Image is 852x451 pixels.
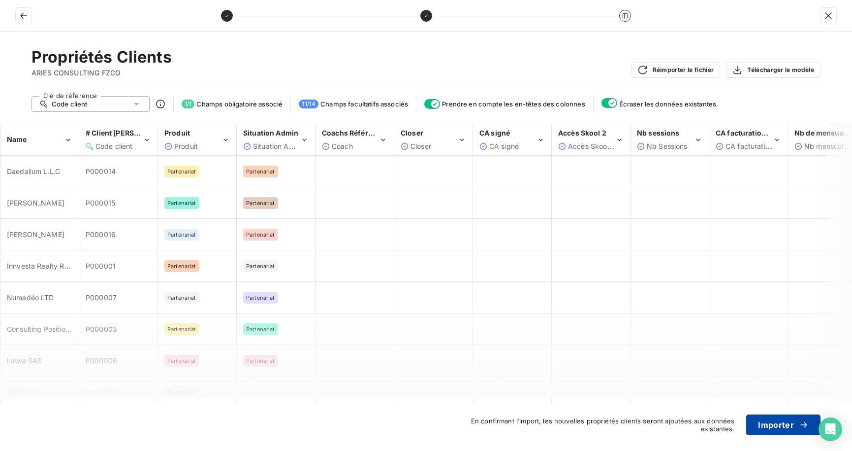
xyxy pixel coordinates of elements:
span: Partenariat [246,232,275,238]
div: Open Intercom Messenger [819,417,842,441]
th: Situation Admin [237,124,316,156]
span: P000001 [86,262,116,270]
span: Partenariat [246,326,275,332]
span: Closer [401,129,423,137]
span: Partenariat [167,358,196,364]
span: CA signé [489,142,519,150]
th: CA signé [473,124,552,156]
span: P000003 [86,325,117,333]
span: Innvesta Realty Real Estate [7,262,96,270]
span: 3S Money [7,388,40,396]
button: Réimporter le fichier [631,62,721,78]
span: P000002 [86,388,117,396]
button: Importer [746,415,820,435]
span: Situation Admin [253,142,305,150]
span: CA signé [479,129,510,137]
th: # Client Pennylane [79,124,158,156]
span: [PERSON_NAME] [7,230,64,239]
th: Closer [394,124,473,156]
span: Produit [164,129,190,137]
span: ARIES CONSULTING FZCO [32,68,172,78]
span: Champs obligatoire associé [196,100,283,108]
span: Écraser les données existantes [619,100,717,108]
button: Télécharger le modèle [726,62,820,78]
span: CA facturation intégrale [726,142,804,150]
span: Code client [95,142,133,150]
th: Coachs Référent [316,124,394,156]
th: Produit [158,124,237,156]
span: Situation Admin [243,129,298,137]
span: Partenariat [167,200,196,206]
span: En confirmant l’import, les nouvelles propriétés clients seront ajoutées aux données existantes. [464,417,734,433]
span: # Client [PERSON_NAME] [86,129,172,137]
h2: Propriétés Clients [32,47,172,67]
span: Produit [174,142,198,150]
span: P000014 [86,167,116,175]
span: 1 / 1 [182,100,194,108]
span: Partenariat [246,358,275,364]
span: Accès Skool 2 [558,129,606,137]
span: Daedalium L.L.C [7,167,60,175]
span: Lawla SAS [7,356,42,365]
span: Nb Sessions [647,142,688,150]
span: Accès Skool 2 [568,142,615,150]
span: Partenariat [246,169,275,174]
span: P000007 [86,293,117,302]
span: P000016 [86,230,116,239]
span: Coachs Référent [322,129,379,137]
span: Partenariat [246,200,275,206]
span: Consulting Positions [7,325,73,333]
span: Partenariat [246,263,275,269]
th: Nb sessions [631,124,709,156]
span: Coach [332,142,353,150]
span: CA facturation intégrale [716,129,798,137]
span: P000006 [86,356,117,365]
span: Partenariat [167,232,196,238]
span: P000015 [86,199,115,207]
span: Partenariat [246,295,275,301]
th: CA facturation intégrale [709,124,788,156]
span: Partenariat [167,389,196,395]
span: [PERSON_NAME] [7,199,64,207]
span: Champs facultatifs associés [320,100,408,108]
span: 11 / 14 [299,100,318,108]
span: Code client [52,100,88,108]
span: Partenariat [167,326,196,332]
span: Prendre en compte les en-têtes des colonnes [442,100,585,108]
span: Nb sessions [637,129,680,137]
span: Closer [410,142,431,150]
span: Partenariat [167,295,196,301]
span: Numadéo LTD [7,293,54,302]
th: Name [0,124,79,156]
span: Partenariat [167,263,196,269]
th: Accès Skool 2 [552,124,631,156]
span: Partenariat [167,169,196,174]
span: Name [7,135,27,143]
